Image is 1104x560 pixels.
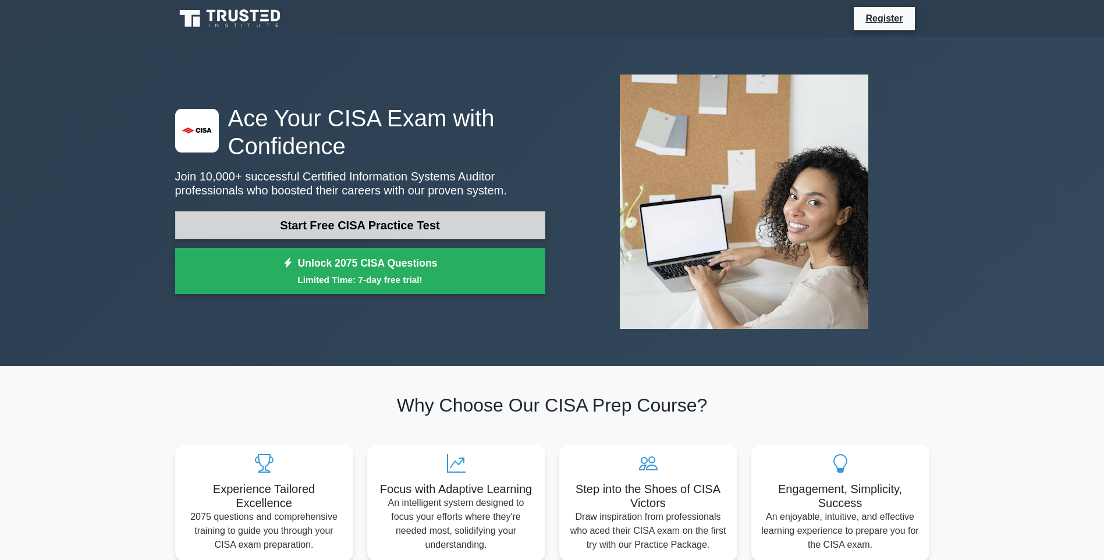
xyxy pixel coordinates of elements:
h1: Ace Your CISA Exam with Confidence [175,104,545,160]
h5: Experience Tailored Excellence [184,482,344,510]
h5: Step into the Shoes of CISA Victors [569,482,728,510]
a: Register [858,11,910,26]
h5: Focus with Adaptive Learning [377,482,536,496]
a: Unlock 2075 CISA QuestionsLimited Time: 7-day free trial! [175,248,545,295]
p: An intelligent system designed to focus your efforts where they're needed most, solidifying your ... [377,496,536,552]
p: Draw inspiration from professionals who aced their CISA exam on the first try with our Practice P... [569,510,728,552]
a: Start Free CISA Practice Test [175,211,545,239]
p: An enjoyable, intuitive, and effective learning experience to prepare you for the CISA exam. [761,510,920,552]
h5: Engagement, Simplicity, Success [761,482,920,510]
p: Join 10,000+ successful Certified Information Systems Auditor professionals who boosted their car... [175,169,545,197]
h2: Why Choose Our CISA Prep Course? [175,394,929,416]
small: Limited Time: 7-day free trial! [190,273,531,286]
p: 2075 questions and comprehensive training to guide you through your CISA exam preparation. [184,510,344,552]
